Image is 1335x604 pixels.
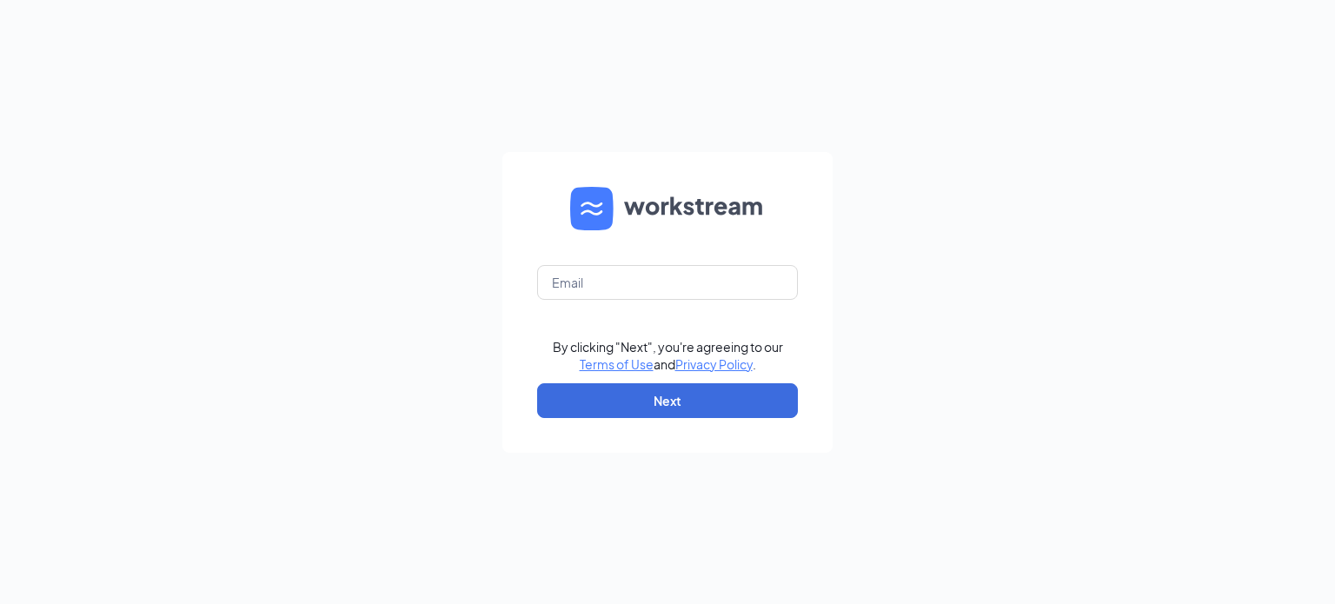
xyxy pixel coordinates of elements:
[537,383,798,418] button: Next
[580,356,654,372] a: Terms of Use
[553,338,783,373] div: By clicking "Next", you're agreeing to our and .
[537,265,798,300] input: Email
[570,187,765,230] img: WS logo and Workstream text
[675,356,753,372] a: Privacy Policy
